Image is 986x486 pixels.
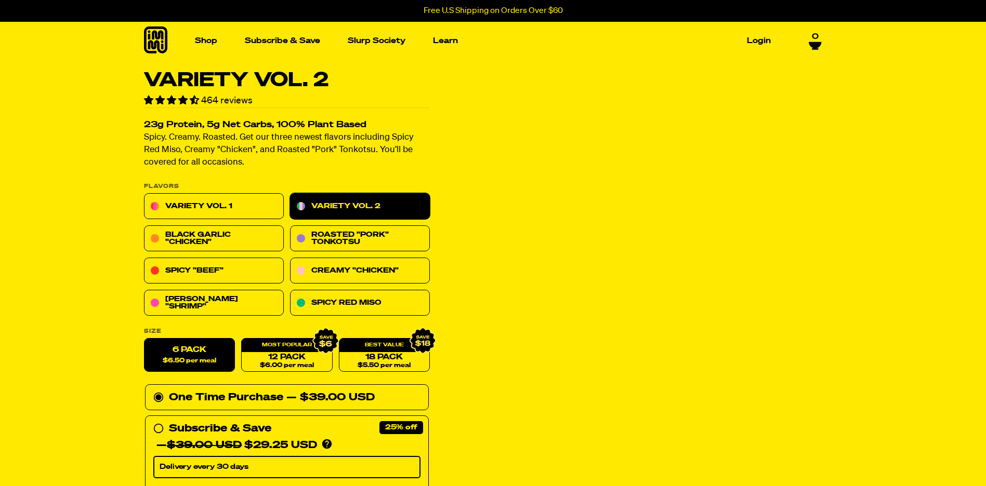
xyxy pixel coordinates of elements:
[286,389,375,406] div: — $39.00 USD
[290,290,430,316] a: Spicy Red Miso
[144,226,284,252] a: Black Garlic "Chicken"
[144,194,284,220] a: Variety Vol. 1
[144,121,430,130] h2: 23g Protein, 5g Net Carbs, 100% Plant Based
[169,421,271,437] div: Subscribe & Save
[290,194,430,220] a: Variety Vol. 2
[144,290,284,316] a: [PERSON_NAME] "Shrimp"
[191,22,775,60] nav: Main navigation
[241,33,324,49] a: Subscribe & Save
[144,329,430,334] label: Size
[201,96,253,105] span: 464 reviews
[424,6,563,16] p: Free U.S Shipping on Orders Over $60
[163,358,216,365] span: $6.50 per meal
[144,258,284,284] a: Spicy "Beef"
[144,96,201,105] span: 4.70 stars
[144,339,235,372] label: 6 Pack
[144,71,430,90] h1: Variety Vol. 2
[156,437,317,454] div: — $29.25 USD
[743,33,775,49] a: Login
[809,32,822,50] a: 0
[144,184,430,190] p: Flavors
[429,33,462,49] a: Learn
[344,33,410,49] a: Slurp Society
[153,456,420,478] select: Subscribe & Save —$39.00 USD$29.25 USD Products are automatically delivered on your schedule. No ...
[290,226,430,252] a: Roasted "Pork" Tonkotsu
[259,362,313,369] span: $6.00 per meal
[338,339,429,372] a: 18 Pack$5.50 per meal
[358,362,411,369] span: $5.50 per meal
[153,389,420,406] div: One Time Purchase
[812,32,819,42] span: 0
[144,132,430,169] p: Spicy. Creamy. Roasted. Get our three newest flavors including Spicy Red Miso, Creamy "Chicken", ...
[241,339,332,372] a: 12 Pack$6.00 per meal
[167,440,242,451] del: $39.00 USD
[191,33,221,49] a: Shop
[290,258,430,284] a: Creamy "Chicken"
